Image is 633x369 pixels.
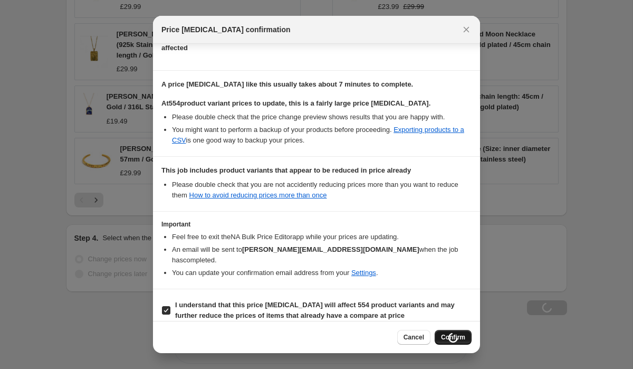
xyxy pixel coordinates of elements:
[172,244,472,266] li: An email will be sent to when the job has completed .
[189,191,327,199] a: How to avoid reducing prices more than once
[172,179,472,201] li: Please double check that you are not accidently reducing prices more than you want to reduce them
[404,333,424,342] span: Cancel
[172,126,464,144] a: Exporting products to a CSV
[161,166,411,174] b: This job includes product variants that appear to be reduced in price already
[161,220,472,229] h3: Important
[161,80,413,88] b: A price [MEDICAL_DATA] like this usually takes about 7 minutes to complete.
[172,268,472,278] li: You can update your confirmation email address from your .
[172,232,472,242] li: Feel free to exit the NA Bulk Price Editor app while your prices are updating.
[242,245,419,253] b: [PERSON_NAME][EMAIL_ADDRESS][DOMAIN_NAME]
[397,330,430,345] button: Cancel
[175,301,455,319] b: I understand that this price [MEDICAL_DATA] will affect 554 product variants and may further redu...
[459,22,474,37] button: Close
[161,24,291,35] span: Price [MEDICAL_DATA] confirmation
[351,269,376,277] a: Settings
[172,125,472,146] li: You might want to perform a backup of your products before proceeding. is one good way to backup ...
[161,99,430,107] b: At 554 product variant prices to update, this is a fairly large price [MEDICAL_DATA].
[172,112,472,122] li: Please double check that the price change preview shows results that you are happy with.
